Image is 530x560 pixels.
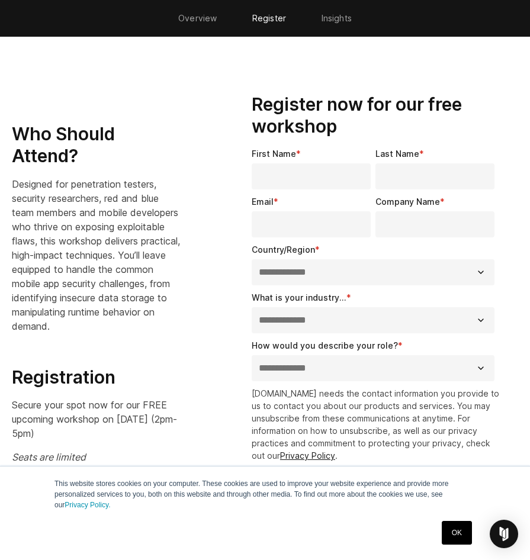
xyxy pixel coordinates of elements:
[442,521,472,545] a: OK
[252,292,346,302] span: What is your industry...
[12,177,181,333] p: Designed for penetration testers, security researchers, red and blue team members and mobile deve...
[252,387,499,462] p: [DOMAIN_NAME] needs the contact information you provide to us to contact you about our products a...
[252,149,296,159] span: First Name
[280,450,335,461] a: Privacy Policy
[54,478,476,510] p: This website stores cookies on your computer. These cookies are used to improve your website expe...
[252,94,499,138] h3: Register now for our free workshop
[252,197,274,207] span: Email
[490,520,518,548] div: Open Intercom Messenger
[65,501,110,509] a: Privacy Policy.
[375,197,440,207] span: Company Name
[252,340,398,350] span: How would you describe your role?
[375,149,419,159] span: Last Name
[12,398,181,440] p: Secure your spot now for our FREE upcoming workshop on [DATE] (2pm-5pm)
[252,244,315,255] span: Country/Region
[12,123,181,168] h3: Who Should Attend?
[12,451,86,463] em: Seats are limited
[12,366,181,389] h3: Registration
